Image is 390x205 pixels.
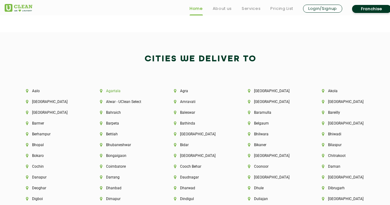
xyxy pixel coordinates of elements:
[322,197,375,201] li: [GEOGRAPHIC_DATA]
[248,164,301,169] li: Coonoor
[322,110,375,115] li: Bareilly
[174,143,227,147] li: Bidar
[174,186,227,190] li: Dharwad
[100,121,153,125] li: Barpeta
[322,164,375,169] li: Daman
[322,154,375,158] li: Chitrakoot
[26,121,79,125] li: Barmer
[26,100,79,104] li: [GEOGRAPHIC_DATA]
[322,132,375,136] li: Bhiwadi
[100,175,153,179] li: Darrang
[303,5,342,13] a: Login/Signup
[174,89,227,93] li: Agra
[174,132,227,136] li: [GEOGRAPHIC_DATA]
[248,175,301,179] li: [GEOGRAPHIC_DATA]
[26,164,79,169] li: Cochin
[26,132,79,136] li: Berhampur
[248,132,301,136] li: Bhilwara
[26,154,79,158] li: Bokaro
[100,143,153,147] li: Bhubaneshwar
[174,175,227,179] li: Daudnagar
[100,186,153,190] li: Dhanbad
[248,89,301,93] li: [GEOGRAPHIC_DATA]
[26,197,79,201] li: Digboi
[270,5,293,12] a: Pricing List
[242,5,261,12] a: Services
[174,100,227,104] li: Amravati
[248,121,301,125] li: Belgaum
[5,4,32,12] img: UClean Laundry and Dry Cleaning
[26,186,79,190] li: Deoghar
[100,110,153,115] li: Bahraich
[174,197,227,201] li: Dindigul
[174,164,227,169] li: Cooch Behar
[322,89,375,93] li: Akola
[26,89,79,93] li: Aalo
[248,186,301,190] li: Dhule
[248,197,301,201] li: Duliajan
[213,5,232,12] a: About us
[322,175,375,179] li: [GEOGRAPHIC_DATA]
[322,121,375,125] li: [GEOGRAPHIC_DATA]
[174,110,227,115] li: Baleswar
[174,154,227,158] li: [GEOGRAPHIC_DATA]
[322,143,375,147] li: Bilaspur
[174,121,227,125] li: Bathinda
[322,100,375,104] li: [GEOGRAPHIC_DATA]
[26,110,79,115] li: [GEOGRAPHIC_DATA]
[100,197,153,201] li: Dimapur
[248,100,301,104] li: [GEOGRAPHIC_DATA]
[248,143,301,147] li: Bikaner
[100,132,153,136] li: Bettiah
[248,154,301,158] li: [GEOGRAPHIC_DATA]
[100,100,153,104] li: Alwar - UClean Select
[248,110,301,115] li: Baramulla
[100,164,153,169] li: Coimbatore
[26,143,79,147] li: Bhopal
[190,5,203,12] a: Home
[100,154,153,158] li: Bongaigaon
[100,89,153,93] li: Agartala
[26,175,79,179] li: Danapur
[322,186,375,190] li: Dibrugarh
